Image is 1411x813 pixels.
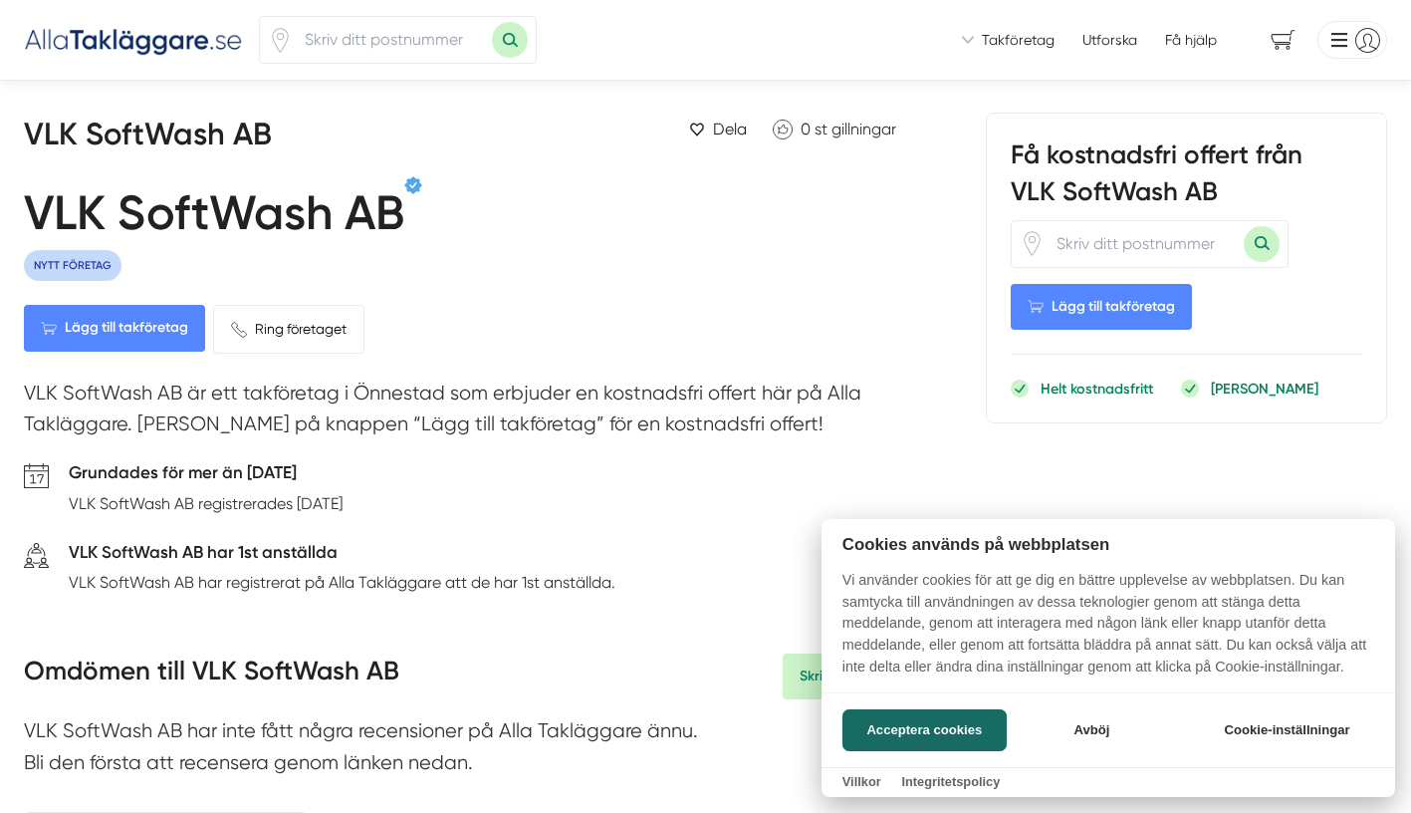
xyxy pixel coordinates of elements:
h2: Cookies används på webbplatsen [822,535,1395,554]
button: Cookie-inställningar [1200,709,1374,751]
a: Villkor [842,774,881,789]
button: Avböj [1013,709,1171,751]
a: Integritetspolicy [901,774,1000,789]
button: Acceptera cookies [842,709,1007,751]
p: Vi använder cookies för att ge dig en bättre upplevelse av webbplatsen. Du kan samtycka till anvä... [822,570,1395,691]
